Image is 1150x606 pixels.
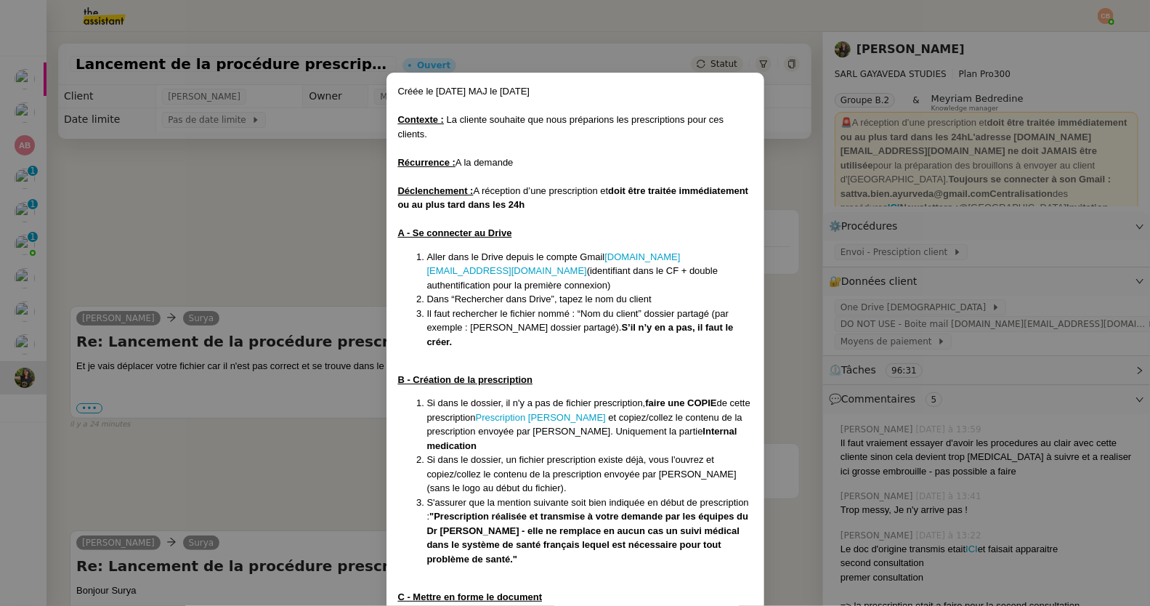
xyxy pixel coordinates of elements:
span: S'assurer que la mention suivante soit bien indiquée en début de prescription : [427,497,749,522]
a: Prescription [PERSON_NAME] [476,412,606,423]
span: Créée le [DATE] MAJ le [DATE] [398,86,530,97]
span: Aller dans le Drive depuis le compte Gmail [427,251,605,262]
u: A - Se connecter au Drive [398,227,512,238]
span: La cliente souhaite que nous préparions les prescriptions pour ces clients. [398,114,724,140]
span: de cette prescription [427,397,750,423]
span: Si dans le dossier, il n'y a pas de fichier prescription, [427,397,646,408]
u: Récurrence : [398,157,455,168]
u: B - Création de la prescription [398,374,533,385]
strong: Internal medication [427,426,737,451]
span: A la demande [455,157,514,168]
u: Déclenchement : [398,185,474,196]
span: Si dans le dossier, un fichier prescription existe déjà, vous l'ouvrez et copiez/collez le conten... [427,454,737,493]
strong: " [429,511,434,522]
u: Contexte : [398,114,445,125]
strong: faire une COPIE [645,397,716,408]
span: Dans “Rechercher dans Drive”, tapez le nom du client [427,294,652,304]
strong: S’il n’y en a pas, il faut le créer. [427,322,734,347]
span: A réception d’une prescription et [474,185,609,196]
strong: Prescription réalisée et transmise à votre demande par les équipes du Dr [PERSON_NAME] - elle ne ... [427,511,749,565]
span: et copiez/collez le contenu de la prescription envoyée par [PERSON_NAME]. Uniquement la partie [427,412,742,437]
span: Il faut rechercher le fichier nommé : “Nom du client” dossier partagé (par exemple : [PERSON_NAME... [427,308,729,334]
u: C - Mettre en forme le document [398,591,543,602]
span: (identifiant dans le CF + double authentification pour la première connexion) [427,265,718,291]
